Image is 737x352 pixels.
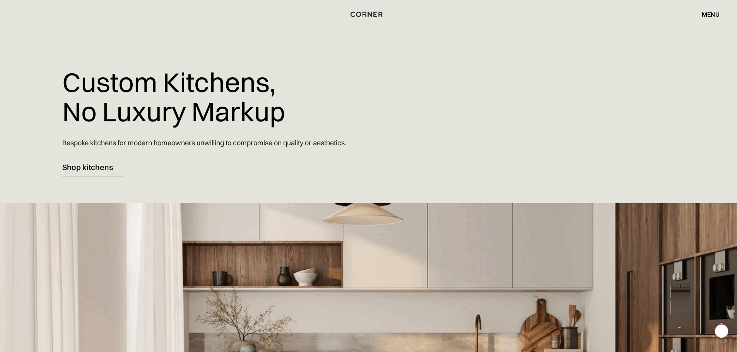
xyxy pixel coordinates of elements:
[62,158,123,177] a: Shop kitchens
[342,9,395,19] a: home
[62,132,346,154] p: Bespoke kitchens for modern homeowners unwilling to compromise on quality or aesthetics.
[702,11,720,17] div: menu
[62,62,285,132] h1: Custom Kitchens, No Luxury Markup
[62,162,113,172] div: Shop kitchens
[694,8,720,21] div: menu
